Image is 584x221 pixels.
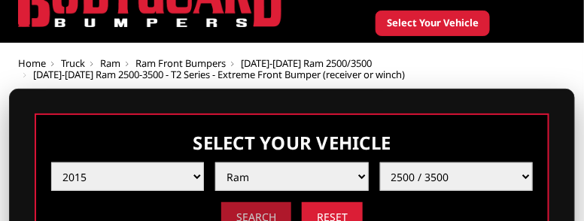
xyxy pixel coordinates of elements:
[100,56,120,70] a: Ram
[241,56,372,70] a: [DATE]-[DATE] Ram 2500/3500
[61,56,85,70] a: Truck
[33,68,405,81] span: [DATE]-[DATE] Ram 2500-3500 - T2 Series - Extreme Front Bumper (receiver or winch)
[387,16,479,31] span: Select Your Vehicle
[135,56,226,70] a: Ram Front Bumpers
[376,11,490,36] button: Select Your Vehicle
[18,56,46,70] a: Home
[51,130,533,155] h3: Select Your Vehicle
